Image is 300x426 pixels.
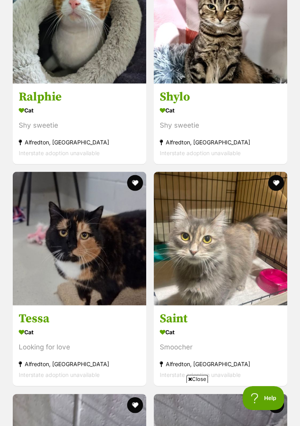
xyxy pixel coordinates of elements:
[19,89,140,105] h3: Ralphie
[160,342,281,353] div: Smoocher
[13,306,146,387] a: Tessa Cat Looking for love Alfredton, [GEOGRAPHIC_DATA] Interstate adoption unavailable favourite
[268,175,284,191] button: favourite
[19,120,140,131] div: Shy sweetie
[154,83,287,164] a: Shylo Cat Shy sweetie Alfredton, [GEOGRAPHIC_DATA] Interstate adoption unavailable favourite
[160,372,241,379] span: Interstate adoption unavailable
[160,105,281,116] div: Cat
[19,105,140,116] div: Cat
[160,137,281,148] div: Alfredton, [GEOGRAPHIC_DATA]
[160,120,281,131] div: Shy sweetie
[160,359,281,370] div: Alfredton, [GEOGRAPHIC_DATA]
[19,372,100,379] span: Interstate adoption unavailable
[154,306,287,387] a: Saint Cat Smoocher Alfredton, [GEOGRAPHIC_DATA] Interstate adoption unavailable favourite
[19,342,140,353] div: Looking for love
[154,172,287,306] img: Saint
[127,175,143,191] button: favourite
[19,359,140,370] div: Alfredton, [GEOGRAPHIC_DATA]
[13,83,146,164] a: Ralphie Cat Shy sweetie Alfredton, [GEOGRAPHIC_DATA] Interstate adoption unavailable favourite
[186,375,208,383] span: Close
[243,386,284,410] iframe: Help Scout Beacon - Open
[19,312,140,327] h3: Tessa
[19,327,140,338] div: Cat
[160,327,281,338] div: Cat
[160,312,281,327] h3: Saint
[19,150,100,156] span: Interstate adoption unavailable
[5,386,295,422] iframe: Advertisement
[19,137,140,148] div: Alfredton, [GEOGRAPHIC_DATA]
[13,172,146,306] img: Tessa
[160,89,281,105] h3: Shylo
[160,150,241,156] span: Interstate adoption unavailable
